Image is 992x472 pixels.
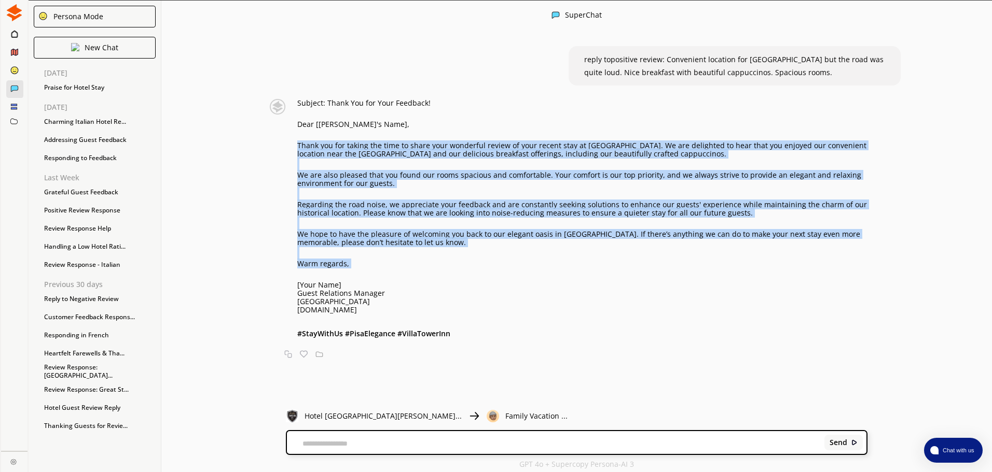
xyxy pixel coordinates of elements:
p: Warm regards, [297,260,867,268]
img: Close [286,410,298,422]
p: [DOMAIN_NAME] [297,306,867,314]
div: Review Response - Italian [39,257,161,273]
p: Dear [[PERSON_NAME]'s Name], [297,120,867,128]
div: Review Response: Great St... [39,382,161,397]
img: Close [38,11,48,21]
img: Close [552,11,560,19]
div: Persona Mode [50,12,103,21]
p: Last Week [44,174,161,182]
div: Responding in French [39,327,161,343]
button: atlas-launcher [924,438,983,463]
div: Heartfelt Farewells & Tha... [39,346,161,361]
div: Positive Review Response [39,203,161,218]
p: Family Vacation ... [505,412,568,420]
p: GPT 4o + Supercopy Persona-AI 3 [519,460,634,468]
div: SuperChat [565,11,602,21]
img: Close [851,439,858,446]
div: Review Response Help [39,221,161,236]
b: Send [830,438,847,447]
p: Previous 30 days [44,280,161,289]
div: Charming Italian Hotel Re... [39,114,161,130]
p: [DATE] [44,103,161,111]
img: Close [10,459,17,465]
img: Close [468,410,480,422]
img: Copy [284,350,292,358]
div: Reply to Negative Review [39,291,161,307]
div: Handling a Low Hotel Rati... [39,239,161,254]
div: Grateful Guest Feedback [39,184,161,200]
div: Responding to Feedback [39,150,161,166]
img: Close [263,99,292,115]
img: Close [6,4,23,21]
img: Favorite [300,350,308,358]
span: reply topositive review: Convenient location for [GEOGRAPHIC_DATA] but the road was quite loud. N... [584,54,884,77]
img: Close [71,43,79,51]
p: Hotel [GEOGRAPHIC_DATA][PERSON_NAME]... [305,412,462,420]
p: Regarding the road noise, we appreciate your feedback and are constantly seeking solutions to enh... [297,201,867,217]
div: Review Response: [GEOGRAPHIC_DATA]... [39,364,161,379]
a: Close [1,451,27,469]
b: # StayWithUs #PisaElegance #VillaTowerInn [297,328,450,338]
p: We are also pleased that you found our rooms spacious and comfortable. Your comfort is our top pr... [297,171,867,188]
div: Thanking Guests for Revie... [39,418,161,434]
p: We hope to have the pleasure of welcoming you back to our elegant oasis in [GEOGRAPHIC_DATA]. If ... [297,230,867,247]
div: Guest Praises Breakfast &... [39,436,161,452]
div: Hotel Guest Review Reply [39,400,161,416]
span: Chat with us [939,446,976,454]
p: [Your Name] [297,281,867,289]
p: New Chat [85,44,118,52]
img: Save [315,350,323,358]
p: Subject: Thank You for Your Feedback! [297,99,867,107]
div: Praise for Hotel Stay [39,80,161,95]
p: Thank you for taking the time to share your wonderful review of your recent stay at [GEOGRAPHIC_D... [297,141,867,158]
p: Guest Relations Manager [297,289,867,297]
div: Addressing Guest Feedback [39,132,161,148]
div: Customer Feedback Respons... [39,309,161,325]
p: [DATE] [44,69,161,77]
img: Close [487,410,499,422]
p: [GEOGRAPHIC_DATA] [297,297,867,306]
